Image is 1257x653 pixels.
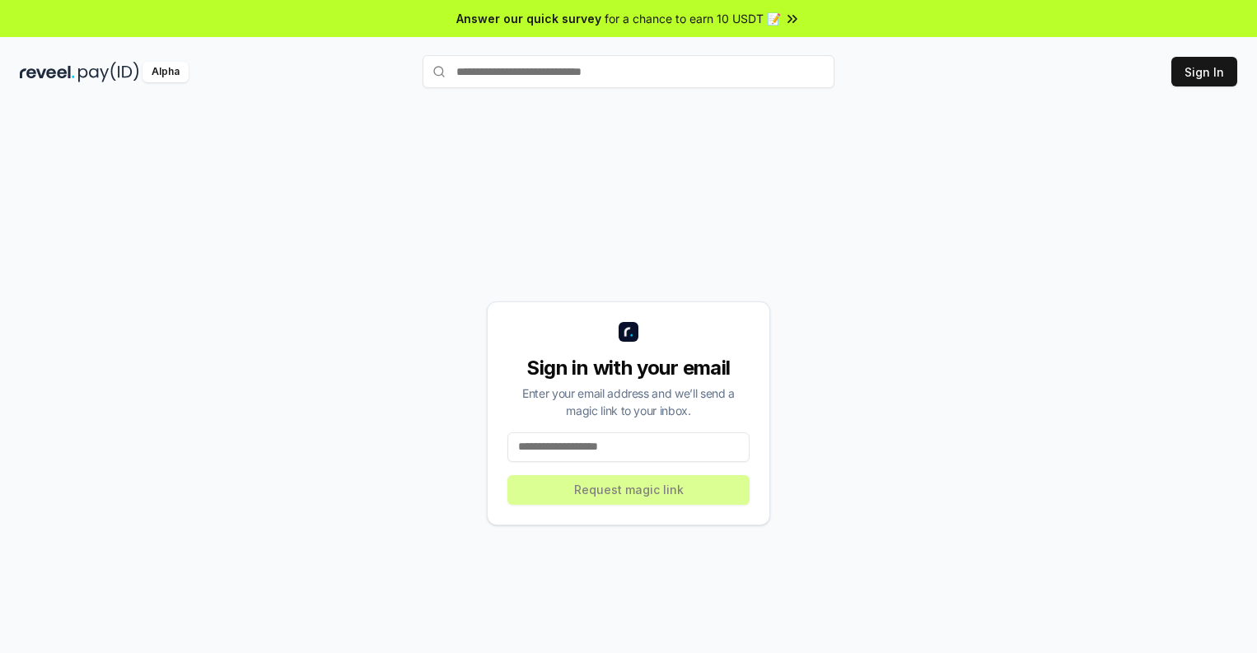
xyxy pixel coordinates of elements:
[456,10,601,27] span: Answer our quick survey
[143,62,189,82] div: Alpha
[78,62,139,82] img: pay_id
[1171,57,1237,86] button: Sign In
[507,355,750,381] div: Sign in with your email
[507,385,750,419] div: Enter your email address and we’ll send a magic link to your inbox.
[619,322,638,342] img: logo_small
[20,62,75,82] img: reveel_dark
[605,10,781,27] span: for a chance to earn 10 USDT 📝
